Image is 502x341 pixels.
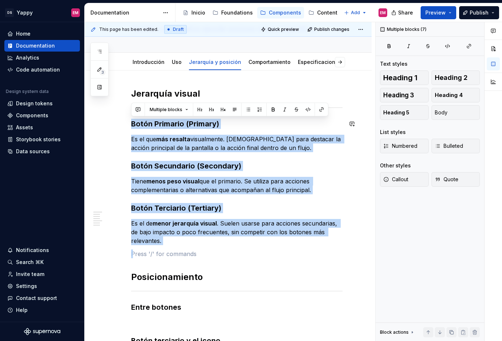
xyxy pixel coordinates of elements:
[4,134,80,145] a: Storybook stories
[246,54,293,69] div: Comportamiento
[73,10,78,16] div: EM
[383,142,417,150] span: Numbered
[153,220,217,227] strong: menor jerarquía visual
[383,109,409,116] span: Heading 5
[317,9,337,16] div: Content
[131,119,343,129] h3: Botón Primario (Primary)
[342,8,369,18] button: Add
[459,6,499,19] button: Publish
[269,9,301,16] div: Components
[210,7,256,19] a: Foundations
[380,329,409,335] div: Block actions
[305,24,353,34] button: Publish changes
[173,27,184,32] span: Draft
[380,327,415,337] div: Block actions
[4,256,80,268] button: Search ⌘K
[268,27,299,32] span: Quick preview
[131,203,343,213] h3: Botón Terciario (Tertiary)
[432,172,480,187] button: Quote
[4,28,80,40] a: Home
[435,109,448,116] span: Body
[4,52,80,64] a: Analytics
[133,59,165,65] a: Introducción
[156,135,190,143] strong: más resalta
[4,292,80,304] button: Contact support
[99,27,158,32] span: This page has been edited.
[16,54,39,61] div: Analytics
[16,112,48,119] div: Components
[180,7,208,19] a: Inicio
[100,69,105,75] span: 3
[432,88,480,102] button: Heading 4
[435,74,467,81] span: Heading 2
[380,70,429,85] button: Heading 1
[4,122,80,133] a: Assets
[131,88,200,99] strong: Jerarquía visual
[131,177,343,194] p: Tiene que el primario. Se utiliza para acciones complementarias o alternativas que acompañan al f...
[435,92,463,99] span: Heading 4
[4,40,80,52] a: Documentation
[17,9,33,16] div: Yappy
[24,328,60,335] svg: Supernova Logo
[398,9,413,16] span: Share
[191,9,205,16] div: Inicio
[172,59,182,65] a: Uso
[130,54,167,69] div: Introducción
[380,60,408,68] div: Text styles
[131,219,343,245] p: Es el de . Suelen usarse para acciones secundarias, de bajo impacto o poco frecuentes, sin compet...
[186,54,244,69] div: Jerarquía y posición
[380,139,429,153] button: Numbered
[16,271,44,278] div: Invite team
[259,24,302,34] button: Quick preview
[4,268,80,280] a: Invite team
[432,139,480,153] button: Bulleted
[248,59,291,65] a: Comportamiento
[380,10,386,16] div: EM
[351,10,360,16] span: Add
[16,30,31,37] div: Home
[16,136,61,143] div: Storybook stories
[257,7,304,19] a: Components
[380,162,411,169] div: Other styles
[383,92,414,99] span: Heading 3
[146,105,191,115] button: Multiple blocks
[131,303,181,312] strong: Entre botones
[180,5,340,20] div: Page tree
[314,27,349,32] span: Publish changes
[221,9,253,16] div: Foundations
[90,9,159,16] div: Documentation
[435,142,463,150] span: Bulleted
[383,74,417,81] span: Heading 1
[4,64,80,76] a: Code automation
[16,283,37,290] div: Settings
[131,271,343,283] h2: Posicionamiento
[383,176,408,183] span: Callout
[295,54,344,69] div: Especificaciones
[131,135,343,152] p: Es el que visualmente. [DEMOGRAPHIC_DATA] para destacar la acción principal de la pantalla o la a...
[16,259,44,266] div: Search ⌘K
[5,8,14,17] div: DS
[4,110,80,121] a: Components
[435,176,458,183] span: Quote
[425,9,446,16] span: Preview
[380,129,406,136] div: List styles
[150,107,182,113] span: Multiple blocks
[131,161,343,171] h3: Botón Secundario (Secondary)
[388,6,418,19] button: Share
[4,98,80,109] a: Design tokens
[16,295,57,302] div: Contact support
[16,42,55,49] div: Documentation
[16,124,33,131] div: Assets
[146,178,199,185] strong: menos peso visual
[305,7,340,19] a: Content
[4,244,80,256] button: Notifications
[380,105,429,120] button: Heading 5
[470,9,489,16] span: Publish
[432,70,480,85] button: Heading 2
[432,105,480,120] button: Body
[6,89,49,94] div: Design system data
[4,304,80,316] button: Help
[16,247,49,254] div: Notifications
[189,59,241,65] a: Jerarquía y posición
